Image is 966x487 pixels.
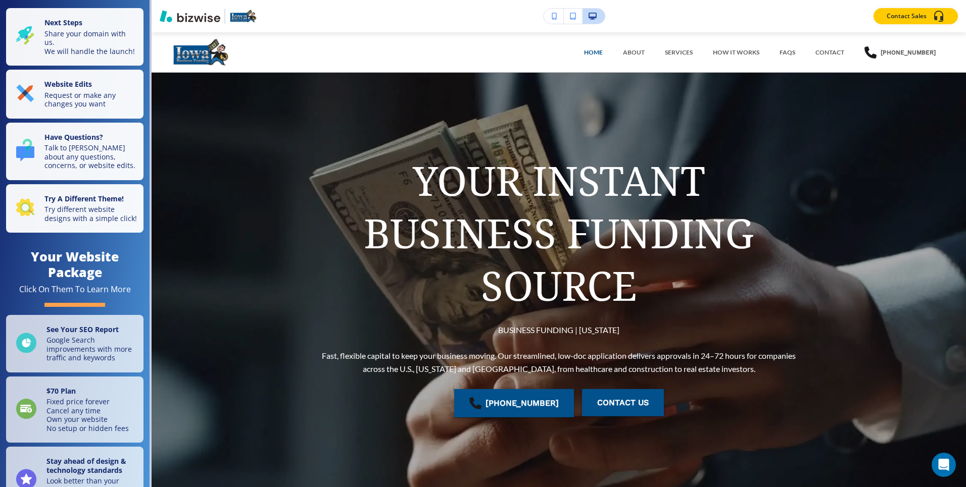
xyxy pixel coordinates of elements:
p: HOW IT WORKS [713,48,759,57]
p: Google Search improvements with more traffic and keywords [46,336,137,362]
img: Iowa Business Funding [172,37,273,68]
button: Website EditsRequest or make any changes you want [6,70,143,119]
strong: Stay ahead of design & technology standards [46,456,126,475]
a: [PHONE_NUMBER] [454,389,574,417]
h1: YOUR INSTANT BUSINESS FUNDING SOURCE [317,154,800,311]
p: HOME [584,48,603,57]
a: [PHONE_NUMBER] [864,37,936,68]
a: $70 PlanFixed price foreverCancel any timeOwn your websiteNo setup or hidden fees [6,376,143,443]
strong: $ 70 Plan [46,386,76,396]
p: Talk to [PERSON_NAME] about any questions, concerns, or website edits. [44,143,137,170]
p: ABOUT [623,48,645,57]
h4: Your Website Package [6,249,143,280]
p: Fixed price forever Cancel any time Own your website No setup or hidden fees [46,397,129,432]
p: Try different website designs with a simple click! [44,205,137,223]
p: Fast, flexible capital to keep your business moving. Our streamlined, low‑doc application deliver... [317,349,800,375]
p: BUSINESS FUNDING | [US_STATE] [317,323,800,337]
strong: Try A Different Theme! [44,194,124,203]
p: Contact Sales [887,12,927,21]
button: Try A Different Theme!Try different website designs with a simple click! [6,184,143,233]
p: Share your domain with us. We will handle the launch! [44,29,137,56]
button: Have Questions?Talk to [PERSON_NAME] about any questions, concerns, or website edits. [6,123,143,180]
p: FAQs [780,48,795,57]
button: Contact Sales [874,8,958,24]
strong: Website Edits [44,79,92,89]
img: Your Logo [229,9,257,24]
strong: Next Steps [44,18,82,27]
button: Next StepsShare your domain with us.We will handle the launch! [6,8,143,66]
p: SERVICES [665,48,693,57]
a: See Your SEO ReportGoogle Search improvements with more traffic and keywords [6,315,143,372]
img: Bizwise Logo [160,10,220,22]
p: Request or make any changes you want [44,91,137,109]
button: CONTACT US [582,389,664,416]
strong: See Your SEO Report [46,324,119,334]
div: Click On Them To Learn More [19,284,131,295]
strong: Have Questions? [44,132,103,142]
p: CONTACT [815,48,844,57]
div: Open Intercom Messenger [932,453,956,477]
